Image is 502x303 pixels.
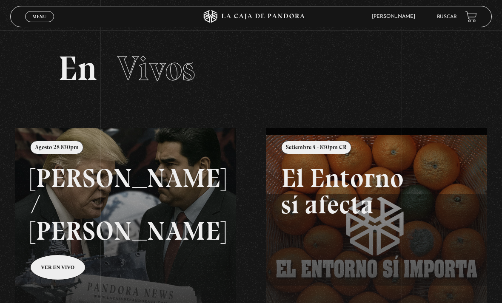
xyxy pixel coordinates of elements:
span: [PERSON_NAME] [368,14,424,19]
a: Buscar [437,14,457,20]
a: View your shopping cart [465,11,477,23]
span: Cerrar [30,21,50,27]
span: Vivos [117,48,195,89]
h2: En [58,51,444,85]
span: Menu [32,14,46,19]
